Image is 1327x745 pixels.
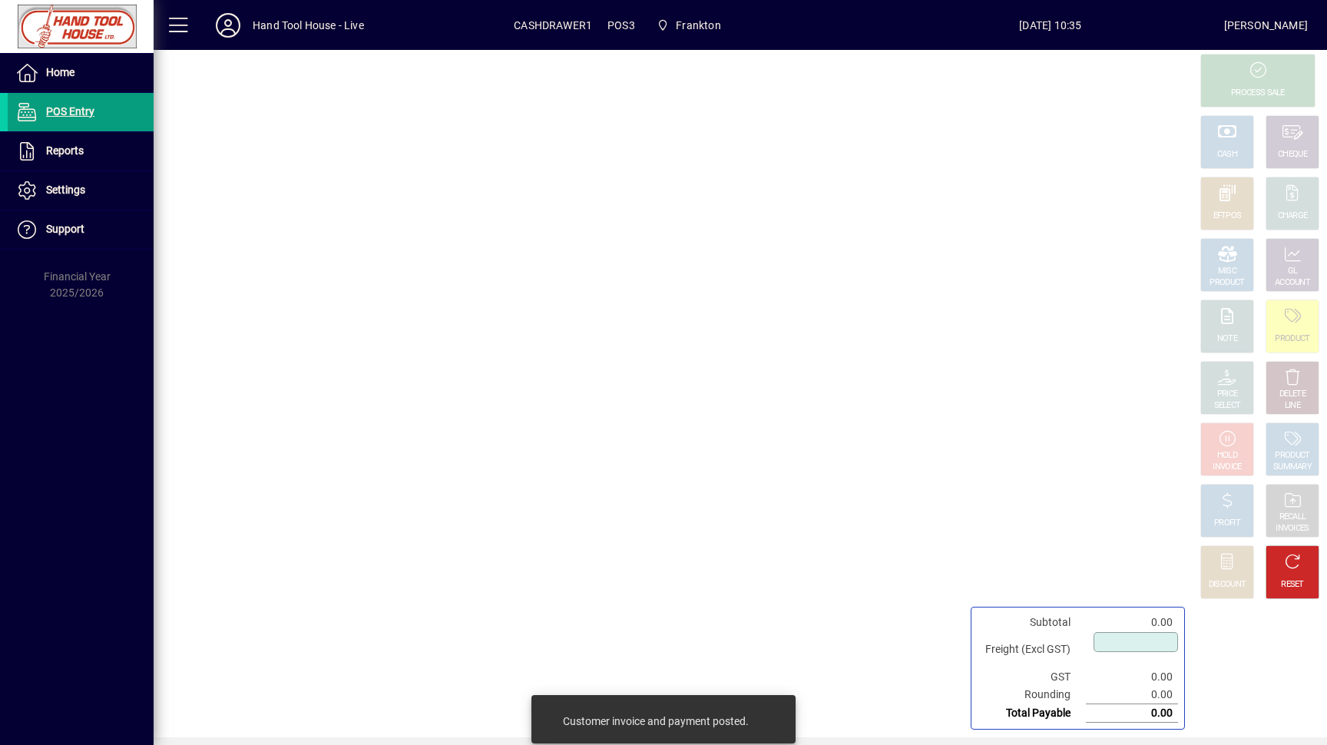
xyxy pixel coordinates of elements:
td: GST [978,668,1086,686]
span: [DATE] 10:35 [877,13,1224,38]
a: Settings [8,171,154,210]
span: Settings [46,184,85,196]
span: Support [46,223,84,235]
td: 0.00 [1086,668,1178,686]
div: INVOICE [1213,462,1241,473]
div: PRODUCT [1275,333,1309,345]
td: 0.00 [1086,614,1178,631]
div: GL [1288,266,1298,277]
div: CASH [1217,149,1237,161]
div: CHEQUE [1278,149,1307,161]
div: PRODUCT [1210,277,1244,289]
div: PROCESS SALE [1231,88,1285,99]
div: MISC [1218,266,1236,277]
button: Profile [204,12,253,39]
div: [PERSON_NAME] [1224,13,1308,38]
span: CASHDRAWER1 [514,13,592,38]
span: POS Entry [46,105,94,118]
span: Home [46,66,74,78]
div: DISCOUNT [1209,579,1246,591]
div: LINE [1285,400,1300,412]
td: Subtotal [978,614,1086,631]
div: HOLD [1217,450,1237,462]
td: Rounding [978,686,1086,704]
div: PROFIT [1214,518,1240,529]
div: NOTE [1217,333,1237,345]
td: 0.00 [1086,704,1178,723]
div: DELETE [1279,389,1305,400]
div: CHARGE [1278,210,1308,222]
a: Reports [8,132,154,171]
span: Frankton [650,12,727,39]
td: Total Payable [978,704,1086,723]
div: SUMMARY [1273,462,1312,473]
div: SELECT [1214,400,1241,412]
td: 0.00 [1086,686,1178,704]
div: PRICE [1217,389,1238,400]
div: RECALL [1279,512,1306,523]
div: Customer invoice and payment posted. [563,714,749,729]
div: EFTPOS [1213,210,1242,222]
div: INVOICES [1276,523,1309,535]
div: ACCOUNT [1275,277,1310,289]
a: Home [8,54,154,92]
div: RESET [1281,579,1304,591]
div: Hand Tool House - Live [253,13,364,38]
a: Support [8,210,154,249]
span: POS3 [607,13,635,38]
td: Freight (Excl GST) [978,631,1086,668]
div: PRODUCT [1275,450,1309,462]
span: Reports [46,144,84,157]
span: Frankton [676,13,720,38]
